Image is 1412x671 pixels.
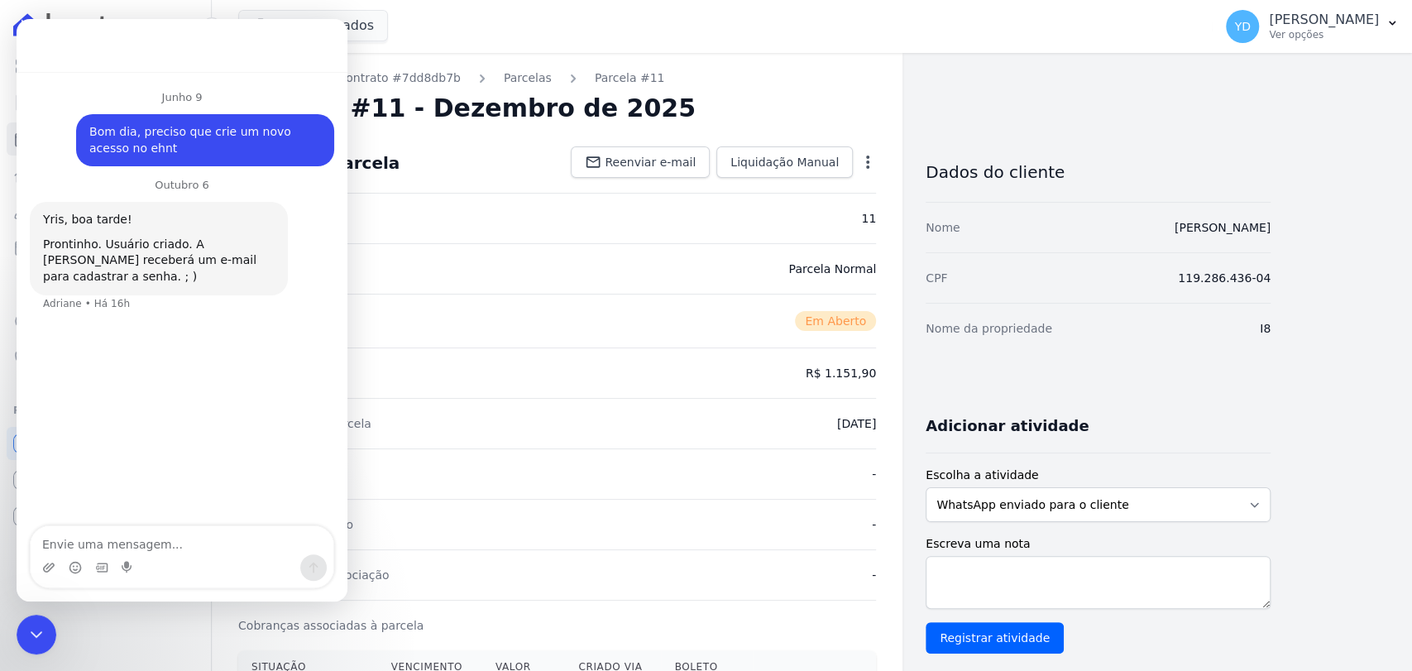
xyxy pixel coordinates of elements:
[872,567,876,583] dd: -
[60,95,318,147] div: Bom dia, preciso que crie um novo acesso no ehnt
[730,154,839,170] span: Liquidação Manual
[1175,221,1271,234] a: [PERSON_NAME]
[571,146,710,178] a: Reenviar e-mail
[926,162,1271,182] h3: Dados do cliente
[7,427,204,460] a: Recebíveis
[7,463,204,496] a: Conta Hent
[13,161,318,183] div: Outubro 6
[837,415,876,432] dd: [DATE]
[14,507,317,535] textarea: Envie uma mensagem...
[861,210,876,227] dd: 11
[716,146,853,178] a: Liquidação Manual
[926,535,1271,553] label: Escreva uma nota
[504,69,552,87] a: Parcelas
[926,219,960,236] dt: Nome
[1260,320,1271,337] dd: I8
[26,280,113,290] div: Adriane • Há 16h
[605,154,696,170] span: Reenviar e-mail
[872,516,876,533] dd: -
[238,10,388,41] button: 4 selecionados
[26,193,258,209] div: Yris, boa tarde!
[7,304,204,338] a: Crédito
[1213,3,1412,50] button: YD [PERSON_NAME] Ver opções
[7,232,204,265] a: Minha Carteira
[284,535,310,562] button: Enviar mensagem…
[1178,270,1271,286] dd: 119.286.436-04
[926,416,1089,436] h3: Adicionar atividade
[1234,21,1250,32] span: YD
[795,311,876,331] span: Em Aberto
[238,93,696,123] h2: Parcela #11 - Dezembro de 2025
[73,105,304,137] div: Bom dia, preciso que crie um novo acesso no ehnt
[1269,12,1379,28] p: [PERSON_NAME]
[17,19,347,602] iframe: Intercom live chat
[7,341,204,374] a: Negativação
[238,617,424,634] dt: Cobranças associadas à parcela
[26,218,258,266] div: Prontinho. Usuário criado. A [PERSON_NAME] receberá um e-mail para cadastrar a senha. ; )
[13,183,271,276] div: Yris, boa tarde!Prontinho. Usuário criado. A [PERSON_NAME] receberá um e-mail para cadastrar a se...
[13,400,198,420] div: Plataformas
[872,466,876,482] dd: -
[13,183,318,312] div: Adriane diz…
[926,467,1271,484] label: Escolha a atividade
[926,622,1064,654] input: Registrar atividade
[595,69,665,87] a: Parcela #11
[926,270,947,286] dt: CPF
[337,69,460,87] a: Contrato #7dd8db7b
[105,542,118,555] button: Start recording
[52,542,65,555] button: Seletor de emoji
[17,615,56,654] iframe: Intercom live chat
[79,542,92,555] button: Seletor de Gif
[788,261,876,277] dd: Parcela Normal
[7,86,204,119] a: Contratos
[7,268,204,301] a: Transferências
[238,69,876,87] nav: Breadcrumb
[806,365,876,381] dd: R$ 1.151,90
[7,50,204,83] a: Visão Geral
[7,122,204,156] a: Parcelas
[1269,28,1379,41] p: Ver opções
[7,195,204,228] a: Clientes
[7,159,204,192] a: Lotes
[926,320,1052,337] dt: Nome da propriedade
[26,542,39,555] button: Carregar anexo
